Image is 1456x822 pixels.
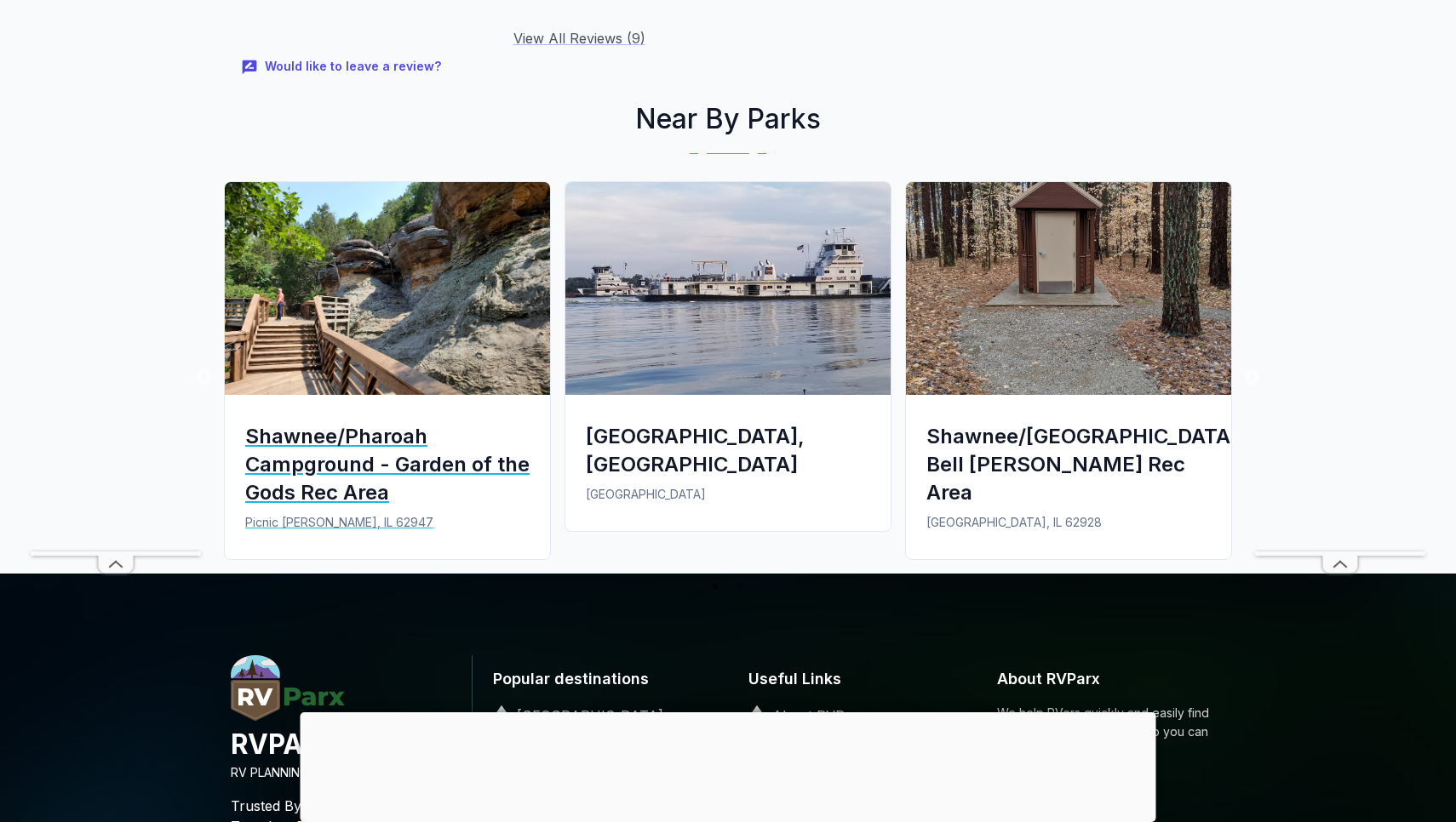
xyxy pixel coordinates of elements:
[225,182,550,395] img: Shawnee/Pharoah Campground - Garden of the Gods Rec Area
[513,30,645,47] a: View All Reviews (9)
[558,181,898,545] a: Tower Rock Campground, Shawnee National Forest[GEOGRAPHIC_DATA], [GEOGRAPHIC_DATA][GEOGRAPHIC_DATA]
[742,655,970,704] h6: Useful Links
[1243,369,1260,386] button: Next
[707,578,724,595] button: 1
[231,726,458,763] h4: RVPARX
[245,422,530,506] div: Shawnee/Pharoah Campground - Garden of the Gods Rec Area
[586,485,870,504] p: [GEOGRAPHIC_DATA]
[586,422,870,478] div: [GEOGRAPHIC_DATA], [GEOGRAPHIC_DATA]
[196,369,213,386] button: Previous
[231,707,458,782] a: RVParx.comRVPARXRV PLANNING AND PARKING
[565,182,891,395] img: Tower Rock Campground, Shawnee National Forest
[486,707,663,724] a: [GEOGRAPHIC_DATA]
[245,513,530,532] p: Picnic [PERSON_NAME], IL 62947
[301,712,1156,818] iframe: Advertisement
[997,655,1225,704] h6: About RVParx
[231,763,458,782] p: RV PLANNING AND PARKING
[231,49,455,85] button: Would like to leave a review?
[217,181,558,574] a: Shawnee/Pharoah Campground - Garden of the Gods Rec AreaShawnee/Pharoah Campground - Garden of th...
[898,181,1239,574] a: Shawnee/Redbud Campground-Bell Smith Rec AreaShawnee/[GEOGRAPHIC_DATA]-Bell [PERSON_NAME] Rec Are...
[486,655,714,704] h6: Popular destinations
[926,422,1211,506] div: Shawnee/[GEOGRAPHIC_DATA]-Bell [PERSON_NAME] Rec Area
[31,41,201,551] iframe: Advertisement
[1255,41,1425,551] iframe: Advertisement
[742,707,866,724] a: About RVParx
[926,513,1211,532] p: [GEOGRAPHIC_DATA], IL 62928
[231,655,345,721] img: RVParx.com
[906,182,1231,395] img: Shawnee/Redbud Campground-Bell Smith Rec Area
[217,99,1239,140] h2: Near By Parks
[997,704,1225,760] p: We help RVers quickly and easily find RV Parks and RV storage, so you can focus on the adventure.
[732,578,749,595] button: 2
